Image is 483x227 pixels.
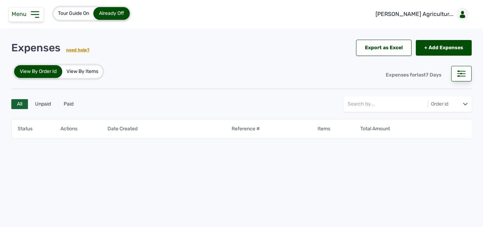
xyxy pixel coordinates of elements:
th: Actions [60,125,103,133]
th: Reference # [231,125,317,133]
div: Expenses [11,41,89,54]
span: last [417,72,426,78]
div: Export as Excel [356,40,412,56]
span: Tour Guide On [58,10,89,16]
a: + Add Expenses [416,40,472,56]
a: need help? [66,47,89,52]
div: View By Order Id [14,65,62,78]
th: Date Created [107,125,231,133]
div: Order id [430,101,450,108]
th: Status [17,125,60,133]
div: Expenses for 7 Days [380,67,447,83]
div: Paid [58,99,79,109]
input: Search by... [348,96,449,112]
div: View By Items [62,65,103,78]
a: [PERSON_NAME] Agricultur... [370,4,472,24]
span: Already Off [99,10,124,16]
div: All [11,99,28,109]
p: [PERSON_NAME] Agricultur... [376,10,453,18]
div: Unpaid [29,99,57,109]
span: Menu [12,11,29,17]
th: Items [317,125,360,133]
